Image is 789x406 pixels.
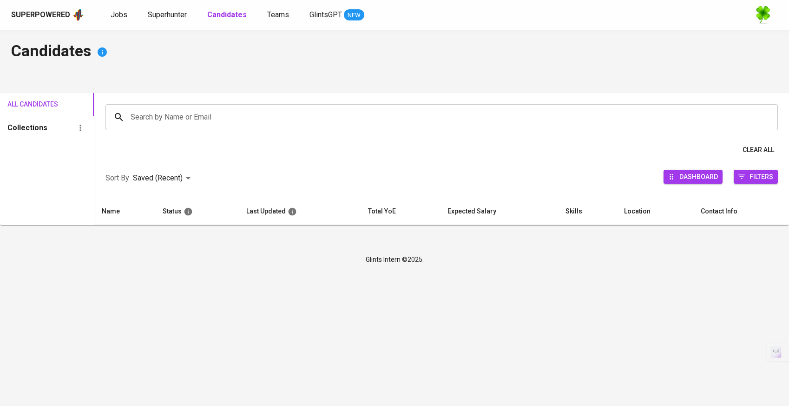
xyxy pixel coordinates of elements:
[679,170,718,183] span: Dashboard
[267,10,289,19] span: Teams
[734,170,778,184] button: Filters
[133,173,183,184] p: Saved (Recent)
[7,121,47,134] h6: Collections
[664,170,723,184] button: Dashboard
[155,198,239,225] th: Status
[693,198,789,225] th: Contact Info
[558,198,617,225] th: Skills
[309,9,364,21] a: GlintsGPT NEW
[750,170,773,183] span: Filters
[361,198,440,225] th: Total YoE
[739,141,778,159] button: Clear All
[754,6,772,24] img: f9493b8c-82b8-4f41-8722-f5d69bb1b761.jpg
[11,41,778,63] h4: Candidates
[207,9,249,21] a: Candidates
[111,10,127,19] span: Jobs
[133,170,194,187] div: Saved (Recent)
[267,9,291,21] a: Teams
[94,198,156,225] th: Name
[11,10,70,20] div: Superpowered
[207,10,247,19] b: Candidates
[105,173,129,184] p: Sort By
[111,9,129,21] a: Jobs
[11,8,85,22] a: Superpoweredapp logo
[148,10,187,19] span: Superhunter
[440,198,558,225] th: Expected Salary
[72,8,85,22] img: app logo
[239,198,361,225] th: Last Updated
[743,144,774,156] span: Clear All
[617,198,693,225] th: Location
[309,10,342,19] span: GlintsGPT
[148,9,189,21] a: Superhunter
[344,11,364,20] span: NEW
[7,99,46,110] span: All Candidates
